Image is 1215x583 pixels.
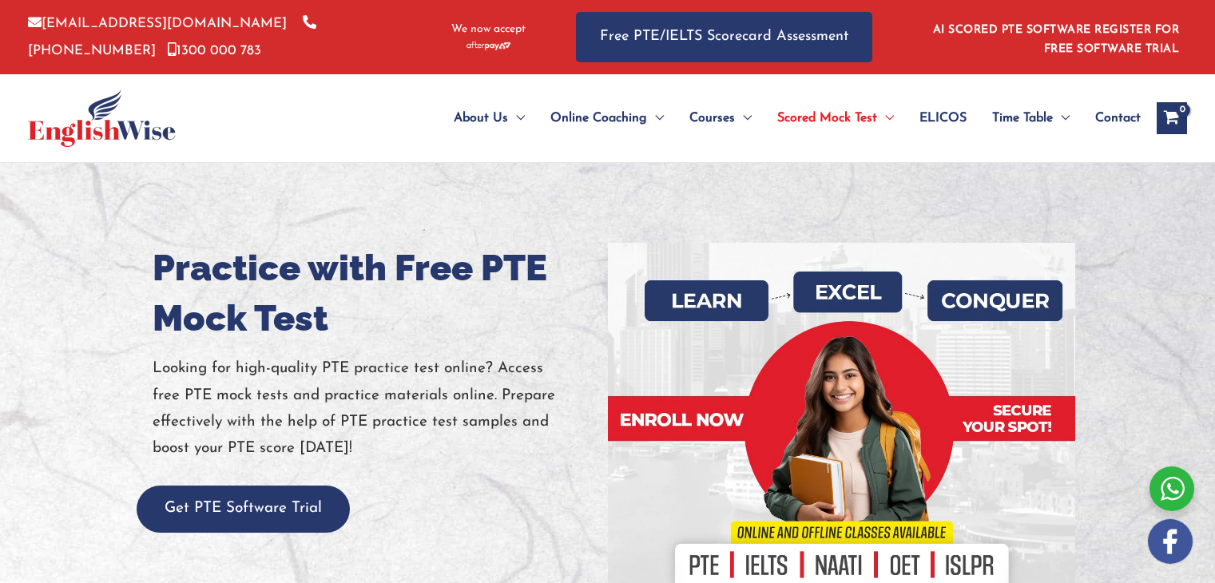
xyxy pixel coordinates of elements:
a: Free PTE/IELTS Scorecard Assessment [576,12,872,62]
nav: Site Navigation: Main Menu [415,90,1141,146]
img: cropped-ew-logo [28,89,176,147]
span: Time Table [992,90,1053,146]
a: Scored Mock TestMenu Toggle [764,90,907,146]
a: CoursesMenu Toggle [677,90,764,146]
a: Get PTE Software Trial [137,501,350,516]
span: Menu Toggle [735,90,752,146]
a: Time TableMenu Toggle [979,90,1082,146]
img: white-facebook.png [1148,519,1193,564]
a: Contact [1082,90,1141,146]
a: View Shopping Cart, empty [1157,102,1187,134]
span: About Us [454,90,508,146]
span: Online Coaching [550,90,647,146]
a: Online CoachingMenu Toggle [538,90,677,146]
a: [PHONE_NUMBER] [28,17,316,57]
span: Menu Toggle [647,90,664,146]
h1: Practice with Free PTE Mock Test [153,243,596,343]
a: [EMAIL_ADDRESS][DOMAIN_NAME] [28,17,287,30]
a: 1300 000 783 [168,44,261,58]
p: Looking for high-quality PTE practice test online? Access free PTE mock tests and practice materi... [153,355,596,462]
span: Menu Toggle [1053,90,1070,146]
a: About UsMenu Toggle [441,90,538,146]
span: Menu Toggle [508,90,525,146]
aside: Header Widget 1 [923,11,1187,63]
span: Menu Toggle [877,90,894,146]
a: ELICOS [907,90,979,146]
a: AI SCORED PTE SOFTWARE REGISTER FOR FREE SOFTWARE TRIAL [933,24,1180,55]
img: Afterpay-Logo [467,42,510,50]
span: Courses [689,90,735,146]
span: Contact [1095,90,1141,146]
span: ELICOS [919,90,967,146]
button: Get PTE Software Trial [137,486,350,533]
span: Scored Mock Test [777,90,877,146]
span: We now accept [451,22,526,38]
